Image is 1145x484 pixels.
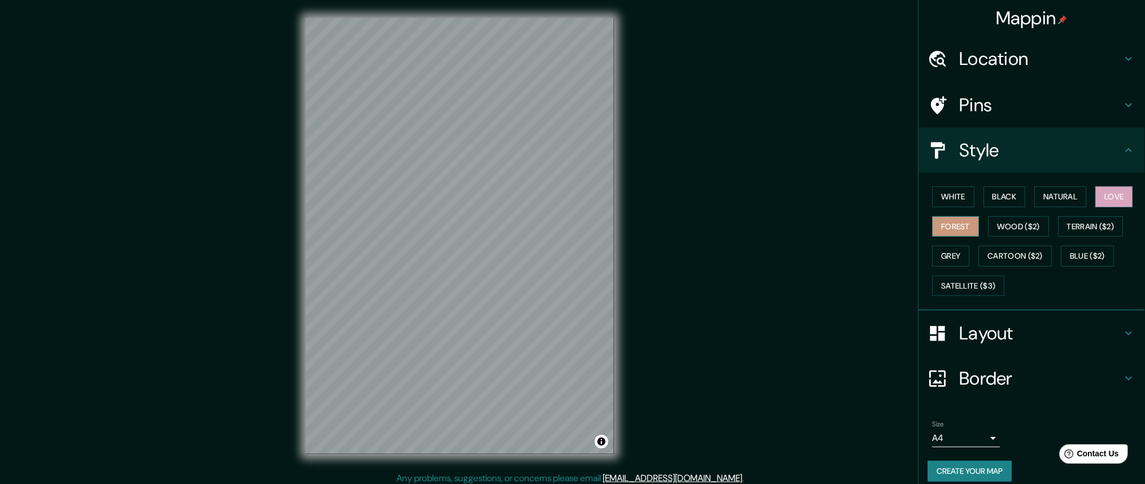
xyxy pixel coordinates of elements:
button: Wood ($2) [989,216,1050,237]
button: Grey [933,246,970,267]
button: Blue ($2) [1061,246,1114,267]
button: Satellite ($3) [933,276,1005,296]
button: Forest [933,216,979,237]
div: Border [919,356,1145,401]
button: Natural [1035,186,1087,207]
button: Black [984,186,1026,207]
div: Style [919,128,1145,173]
label: Size [933,420,944,429]
canvas: Map [306,18,614,454]
h4: Mappin [996,7,1068,29]
button: Love [1096,186,1133,207]
button: White [933,186,975,207]
iframe: Help widget launcher [1044,440,1133,472]
button: Terrain ($2) [1059,216,1124,237]
h4: Pins [960,94,1122,116]
div: Location [919,36,1145,81]
a: [EMAIL_ADDRESS][DOMAIN_NAME] [603,472,743,484]
h4: Style [960,139,1122,162]
div: A4 [933,429,1000,447]
h4: Layout [960,322,1122,345]
button: Toggle attribution [595,435,608,448]
h4: Border [960,367,1122,390]
button: Cartoon ($2) [979,246,1052,267]
button: Create your map [928,461,1012,482]
div: Pins [919,82,1145,128]
div: Layout [919,311,1145,356]
img: pin-icon.png [1059,15,1068,24]
h4: Location [960,47,1122,70]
